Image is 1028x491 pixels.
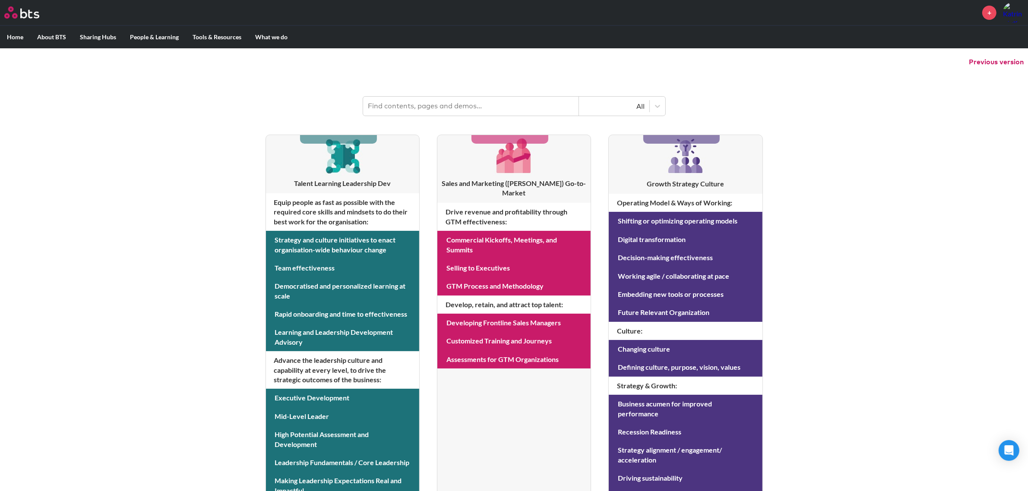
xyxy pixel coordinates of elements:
img: Katrin Mulford [1003,2,1024,23]
img: BTS Logo [4,6,39,19]
h4: Advance the leadership culture and capability at every level, to drive the strategic outcomes of ... [266,351,419,389]
h4: Strategy & Growth : [609,377,762,395]
label: What we do [248,26,294,48]
label: People & Learning [123,26,186,48]
h4: Operating Model & Ways of Working : [609,194,762,212]
input: Find contents, pages and demos... [363,97,579,116]
label: About BTS [30,26,73,48]
h3: Talent Learning Leadership Dev [266,179,419,188]
h4: Develop, retain, and attract top talent : [437,296,591,314]
a: + [982,6,996,20]
img: [object Object] [665,135,706,176]
h3: Growth Strategy Culture [609,179,762,189]
label: Tools & Resources [186,26,248,48]
h4: Drive revenue and profitability through GTM effectiveness : [437,203,591,231]
div: Open Intercom Messenger [999,440,1019,461]
label: Sharing Hubs [73,26,123,48]
img: [object Object] [322,135,363,176]
h4: Equip people as fast as possible with the required core skills and mindsets to do their best work... [266,193,419,231]
h4: Culture : [609,322,762,340]
button: Previous version [969,57,1024,67]
img: [object Object] [493,135,535,176]
a: Go home [4,6,55,19]
a: Profile [1003,2,1024,23]
h3: Sales and Marketing ([PERSON_NAME]) Go-to-Market [437,179,591,198]
div: All [583,101,645,111]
